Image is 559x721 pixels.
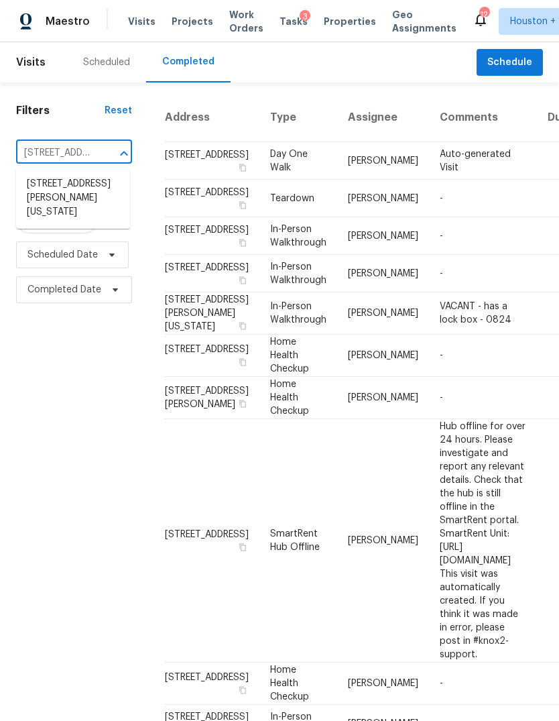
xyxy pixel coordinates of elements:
div: 12 [479,8,489,21]
span: Tasks [279,17,308,26]
td: - [429,217,537,255]
td: [STREET_ADDRESS] [164,255,259,292]
td: [PERSON_NAME] [337,142,429,180]
td: [STREET_ADDRESS] [164,663,259,705]
button: Copy Address [237,199,249,211]
td: Auto-generated Visit [429,142,537,180]
button: Copy Address [237,320,249,332]
span: Visits [128,15,156,28]
td: [PERSON_NAME] [337,377,429,419]
button: Close [115,144,133,163]
td: - [429,663,537,705]
th: Address [164,93,259,142]
span: Completed Date [27,283,101,296]
span: Projects [172,15,213,28]
td: In-Person Walkthrough [259,217,337,255]
td: [STREET_ADDRESS] [164,217,259,255]
td: - [429,180,537,217]
td: Home Health Checkup [259,377,337,419]
button: Copy Address [237,237,249,249]
span: Work Orders [229,8,263,35]
h1: Filters [16,104,105,117]
div: Completed [162,55,214,68]
th: Comments [429,93,537,142]
td: In-Person Walkthrough [259,292,337,335]
td: - [429,377,537,419]
th: Type [259,93,337,142]
td: [STREET_ADDRESS][PERSON_NAME] [164,377,259,419]
td: [STREET_ADDRESS] [164,335,259,377]
div: 3 [300,10,310,23]
button: Copy Address [237,162,249,174]
input: Search for an address... [16,143,95,164]
td: - [429,255,537,292]
td: SmartRent Hub Offline [259,419,337,663]
th: Assignee [337,93,429,142]
td: [PERSON_NAME] [337,663,429,705]
td: Teardown [259,180,337,217]
td: [PERSON_NAME] [337,180,429,217]
td: Day One Walk [259,142,337,180]
span: Maestro [46,15,90,28]
td: Hub offline for over 24 hours. Please investigate and report any relevant details. Check that the... [429,419,537,663]
td: [STREET_ADDRESS][PERSON_NAME][US_STATE] [164,292,259,335]
span: Schedule [487,54,532,71]
li: [STREET_ADDRESS][PERSON_NAME][US_STATE] [16,173,130,223]
td: [PERSON_NAME] [337,217,429,255]
button: Schedule [477,49,543,76]
button: Copy Address [237,684,249,696]
td: - [429,335,537,377]
td: [STREET_ADDRESS] [164,142,259,180]
td: [PERSON_NAME] [337,335,429,377]
button: Copy Address [237,398,249,410]
td: Home Health Checkup [259,335,337,377]
td: [PERSON_NAME] [337,255,429,292]
button: Copy Address [237,356,249,368]
td: Home Health Checkup [259,663,337,705]
button: Copy Address [237,274,249,286]
td: [STREET_ADDRESS] [164,180,259,217]
span: Scheduled Date [27,248,98,262]
td: [PERSON_NAME] [337,419,429,663]
div: Scheduled [83,56,130,69]
td: [STREET_ADDRESS] [164,419,259,663]
td: VACANT - has a lock box - 0824 [429,292,537,335]
button: Copy Address [237,541,249,553]
td: In-Person Walkthrough [259,255,337,292]
div: Reset [105,104,132,117]
span: Geo Assignments [392,8,456,35]
td: [PERSON_NAME] [337,292,429,335]
span: Properties [324,15,376,28]
span: Visits [16,48,46,77]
